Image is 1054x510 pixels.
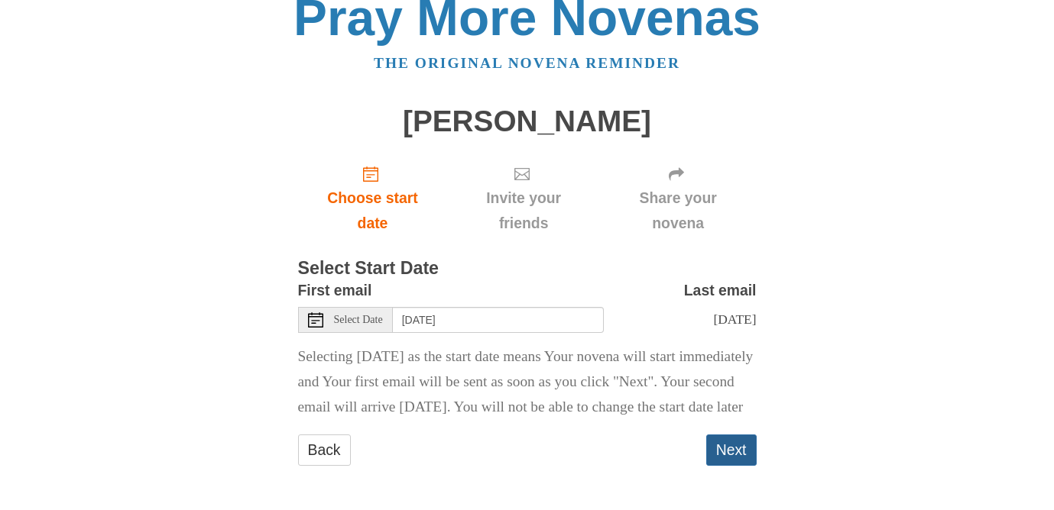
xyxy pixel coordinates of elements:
button: Next [706,434,757,466]
span: Choose start date [313,186,433,236]
label: Last email [684,278,757,303]
label: First email [298,278,372,303]
p: Selecting [DATE] as the start date means Your novena will start immediately and Your first email ... [298,344,757,420]
span: Share your novena [615,186,741,236]
div: Click "Next" to confirm your start date first. [447,153,599,244]
input: Use the arrow keys to pick a date [393,307,604,333]
h3: Select Start Date [298,259,757,279]
span: [DATE] [713,311,756,327]
span: Invite your friends [462,186,584,236]
span: Select Date [334,315,383,325]
a: Back [298,434,351,466]
h1: [PERSON_NAME] [298,105,757,138]
div: Click "Next" to confirm your start date first. [600,153,757,244]
a: Choose start date [298,153,448,244]
a: The original novena reminder [374,55,680,71]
